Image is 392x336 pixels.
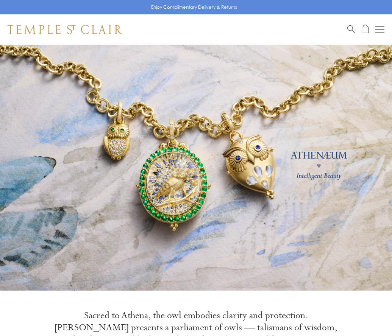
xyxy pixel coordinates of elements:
p: Enjoy Complimentary Delivery & Returns [151,3,237,11]
a: Open Shopping Bag [362,25,369,34]
a: Search [347,25,355,34]
img: Temple St. Clair [8,25,122,34]
button: Open navigation [375,25,384,34]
